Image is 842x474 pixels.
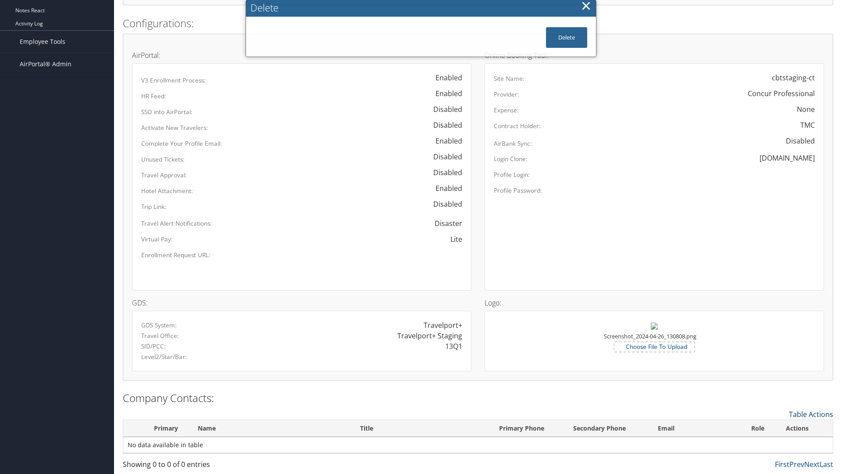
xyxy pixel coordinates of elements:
[804,460,820,469] a: Next
[743,420,778,437] th: Role
[425,167,462,178] div: Disabled
[797,104,815,115] div: None
[546,27,587,48] button: Delete
[777,136,815,146] div: Disabled
[614,342,694,351] label: Choose File To Upload
[142,420,190,437] th: Primary
[494,106,519,115] label: Expense:
[778,420,833,437] th: Actions
[141,171,187,180] label: Travel Approval:
[123,16,833,31] h2: Configurations:
[352,420,492,437] th: Title
[494,139,532,148] label: AirBank Sync:
[141,92,166,101] label: HR Feed:
[123,459,291,474] div: Showing 0 to 0 of 0 entries
[427,88,462,99] div: Enabled
[775,460,789,469] a: First
[604,332,696,349] small: Screenshot_2024-04-26_130808.png
[397,330,462,341] div: Travelport+ Staging
[651,323,658,330] img: Screenshot_2024-04-26_130808.png
[132,52,471,59] h4: AirPortal:
[141,342,166,351] label: SID/PCC:
[141,123,208,132] label: Activate New Travelers:
[190,420,352,437] th: Name
[650,420,743,437] th: Email
[141,108,193,116] label: SSO into AirPortal:
[141,331,179,340] label: Travel Office:
[494,74,524,83] label: Site Name:
[141,219,212,228] label: Travel Alert Notifications:
[426,214,462,233] span: Disaster
[494,154,528,163] label: Login Clone:
[485,52,824,59] h4: Online Booking Tool:
[123,437,833,453] td: No data available in table
[141,155,185,164] label: Unused Tickets:
[494,170,530,179] label: Profile Login:
[425,199,462,209] div: Disabled
[141,352,187,361] label: Level2/Star/Bar:
[425,120,462,130] div: Disabled
[772,72,815,83] div: cbtstaging-ct
[485,299,824,306] h4: Logo:
[748,88,815,99] div: Concur Professional
[494,122,541,130] label: Contract Holder:
[494,186,542,195] label: Profile Password:
[427,183,462,194] div: Enabled
[565,420,650,437] th: Secondary Phone
[20,53,71,75] span: AirPortal® Admin
[820,460,833,469] a: Last
[141,187,193,195] label: Hotel Attachment:
[141,321,177,330] label: GDS System:
[789,460,804,469] a: Prev
[141,202,166,211] label: Trip Link:
[141,251,210,259] label: Enrollment Request URL:
[20,31,65,53] span: Employee Tools
[132,299,471,306] h4: GDS:
[427,72,462,83] div: Enabled
[425,104,462,115] div: Disabled
[494,90,519,99] label: Provider:
[491,420,565,437] th: Primary Phone
[445,341,462,352] div: 13Q1
[141,76,206,85] label: V3 Enrollment Process:
[450,234,462,244] div: Lite
[760,153,815,163] div: [DOMAIN_NAME]
[424,320,462,330] div: Travelport+
[141,139,222,148] label: Complete Your Profile Email:
[141,235,173,244] label: Virtual Pay:
[425,151,462,162] div: Disabled
[123,391,833,406] h2: Company Contacts:
[789,409,833,419] a: Table Actions
[427,136,462,146] div: Enabled
[800,120,815,130] div: TMC
[250,1,596,14] div: Delete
